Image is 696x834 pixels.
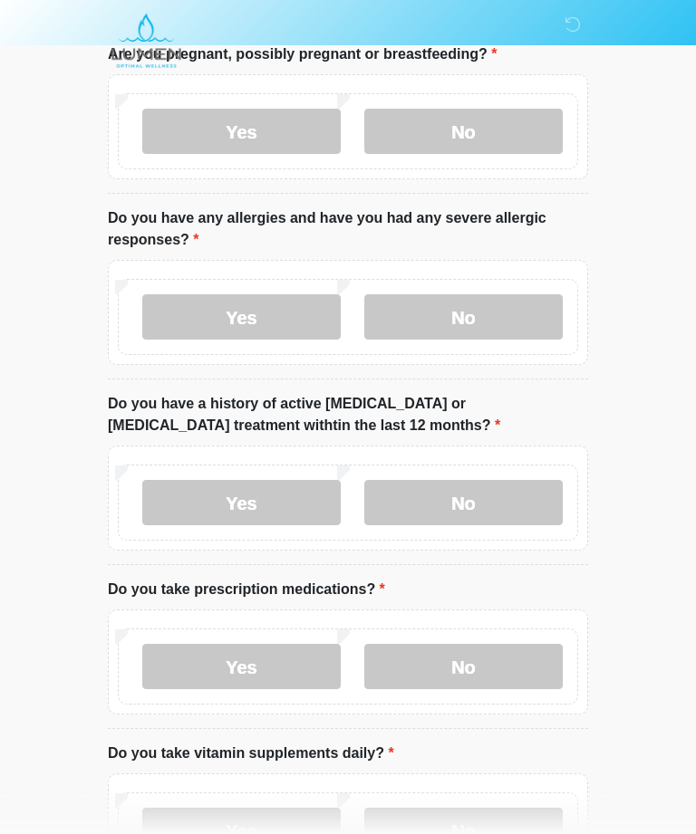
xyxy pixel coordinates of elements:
label: Do you take vitamin supplements daily? [108,743,394,765]
label: Yes [142,110,341,155]
label: Yes [142,295,341,340]
label: No [364,645,563,690]
label: Yes [142,645,341,690]
img: LUMEN Optimal Wellness Logo [90,14,203,69]
label: No [364,295,563,340]
label: Yes [142,481,341,526]
label: No [364,481,563,526]
label: Do you take prescription medications? [108,580,385,601]
label: No [364,110,563,155]
label: Do you have any allergies and have you had any severe allergic responses? [108,208,588,252]
label: Do you have a history of active [MEDICAL_DATA] or [MEDICAL_DATA] treatment withtin the last 12 mo... [108,394,588,437]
